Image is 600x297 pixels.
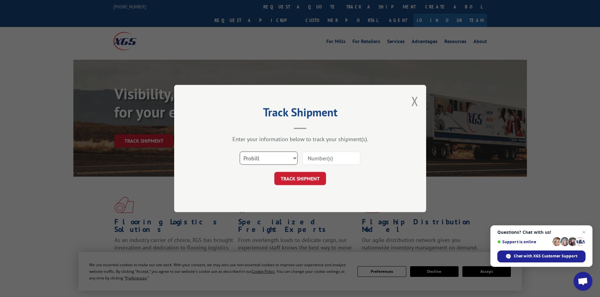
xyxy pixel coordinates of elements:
[497,239,550,244] span: Support is online
[514,253,577,259] span: Chat with XGS Customer Support
[574,272,592,291] div: Open chat
[580,228,588,236] span: Close chat
[302,151,360,165] input: Number(s)
[411,93,418,109] button: Close modal
[497,230,586,235] span: Questions? Chat with us!
[206,108,395,120] h2: Track Shipment
[206,135,395,143] div: Enter your information below to track your shipment(s).
[497,250,586,262] div: Chat with XGS Customer Support
[274,172,326,185] button: TRACK SHIPMENT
